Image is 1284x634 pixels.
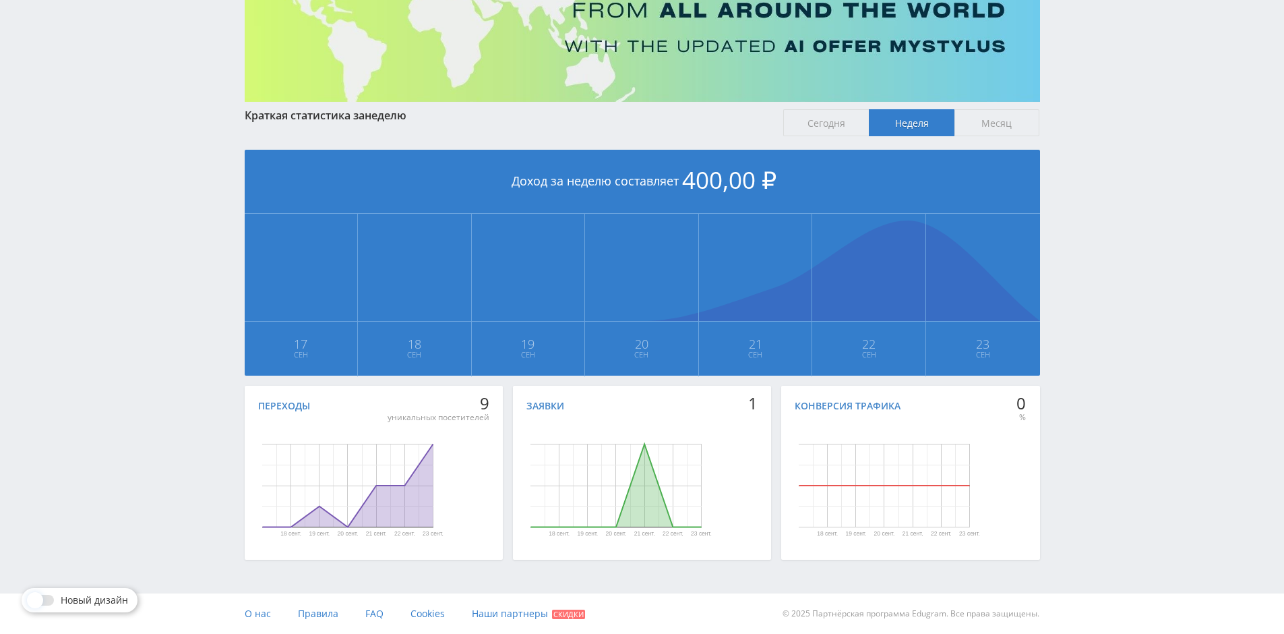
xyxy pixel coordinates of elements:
[472,339,584,349] span: 19
[258,401,310,411] div: Переходы
[682,164,776,196] span: 400,00 ₽
[845,531,866,538] text: 19 сент.
[586,349,698,360] span: Сен
[783,109,869,136] span: Сегодня
[280,531,301,538] text: 18 сент.
[61,595,128,606] span: Новый дизайн
[218,418,477,553] svg: Диаграмма.
[552,610,585,619] span: Скидки
[410,607,445,620] span: Cookies
[663,531,683,538] text: 22 сент.
[245,594,271,634] a: О нас
[423,531,444,538] text: 23 сент.
[245,109,770,121] div: Краткая статистика за
[927,349,1039,360] span: Сен
[337,531,358,538] text: 20 сент.
[869,109,954,136] span: Неделя
[586,339,698,349] span: 20
[472,349,584,360] span: Сен
[410,594,445,634] a: Cookies
[472,594,585,634] a: Наши партнеры Скидки
[959,531,980,538] text: 23 сент.
[359,339,470,349] span: 18
[486,418,745,553] svg: Диаграмма.
[954,109,1040,136] span: Месяц
[1016,412,1026,423] div: %
[359,349,470,360] span: Сен
[903,531,923,538] text: 21 сент.
[813,349,925,360] span: Сен
[365,108,406,123] span: неделю
[526,401,564,411] div: Заявки
[388,394,489,413] div: 9
[605,531,626,538] text: 20 сент.
[394,531,415,538] text: 22 сент.
[700,349,812,360] span: Сен
[577,531,598,538] text: 19 сент.
[245,339,357,349] span: 17
[298,594,338,634] a: Правила
[309,531,330,538] text: 19 сент.
[245,607,271,620] span: О нас
[795,401,900,411] div: Конверсия трафика
[365,607,384,620] span: FAQ
[931,531,952,538] text: 22 сент.
[817,531,838,538] text: 18 сент.
[388,412,489,423] div: уникальных посетителей
[365,531,386,538] text: 21 сент.
[754,418,1014,553] svg: Диаграмма.
[691,531,712,538] text: 23 сент.
[874,531,895,538] text: 20 сент.
[634,531,655,538] text: 21 сент.
[648,594,1039,634] div: © 2025 Партнёрская программа Edugram. Все права защищены.
[365,594,384,634] a: FAQ
[1016,394,1026,413] div: 0
[748,394,758,413] div: 1
[927,339,1039,349] span: 23
[700,339,812,349] span: 21
[245,150,1040,214] div: Доход за неделю составляет
[472,607,548,620] span: Наши партнеры
[298,607,338,620] span: Правила
[245,349,357,360] span: Сен
[549,531,570,538] text: 18 сент.
[813,339,925,349] span: 22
